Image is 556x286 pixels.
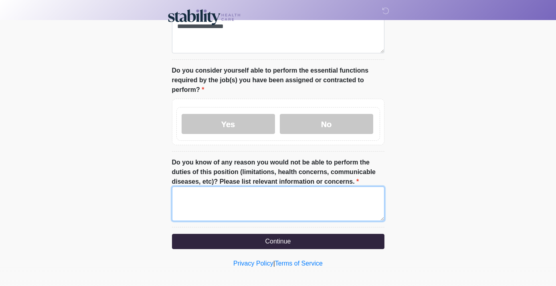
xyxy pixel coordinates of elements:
label: No [280,114,373,134]
label: Do you know of any reason you would not be able to perform the duties of this position (limitatio... [172,158,384,187]
a: Terms of Service [275,260,323,267]
a: Privacy Policy [233,260,273,267]
button: Continue [172,234,384,249]
a: | [273,260,275,267]
img: Stability Healthcare Logo [164,6,244,26]
label: Do you consider yourself able to perform the essential functions required by the job(s) you have ... [172,66,384,95]
label: Yes [182,114,275,134]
